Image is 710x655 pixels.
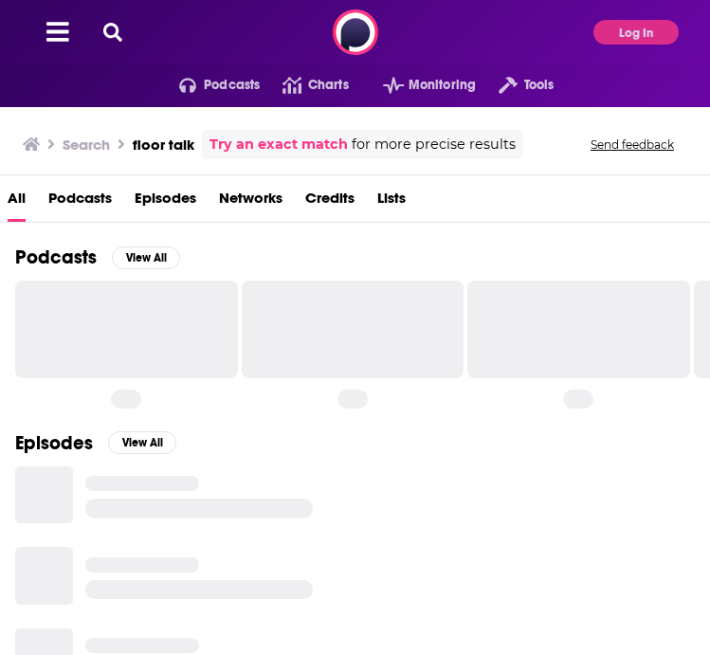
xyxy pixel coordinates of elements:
h2: Podcasts [15,246,97,269]
span: Monitoring [409,72,476,99]
a: Try an exact match [209,134,348,155]
span: Tools [524,72,555,99]
img: Podchaser - Follow, Share and Rate Podcasts [333,9,378,55]
a: Episodes [135,183,196,222]
button: open menu [476,70,554,100]
h3: Search [63,136,110,154]
a: All [8,183,26,222]
button: Log In [593,20,679,45]
h2: Episodes [15,431,93,455]
span: Podcasts [204,72,260,99]
a: EpisodesView All [15,431,176,455]
a: Credits [305,183,355,222]
a: Podcasts [48,183,112,222]
a: PodcastsView All [15,246,180,269]
span: Charts [308,72,349,99]
a: Charts [260,70,348,100]
button: Send feedback [585,136,680,153]
a: Networks [219,183,282,222]
button: open menu [360,70,476,100]
a: Lists [377,183,406,222]
button: View All [112,246,180,269]
button: View All [108,431,176,454]
h3: floor talk [133,136,194,154]
button: open menu [156,70,261,100]
span: for more precise results [352,134,516,155]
